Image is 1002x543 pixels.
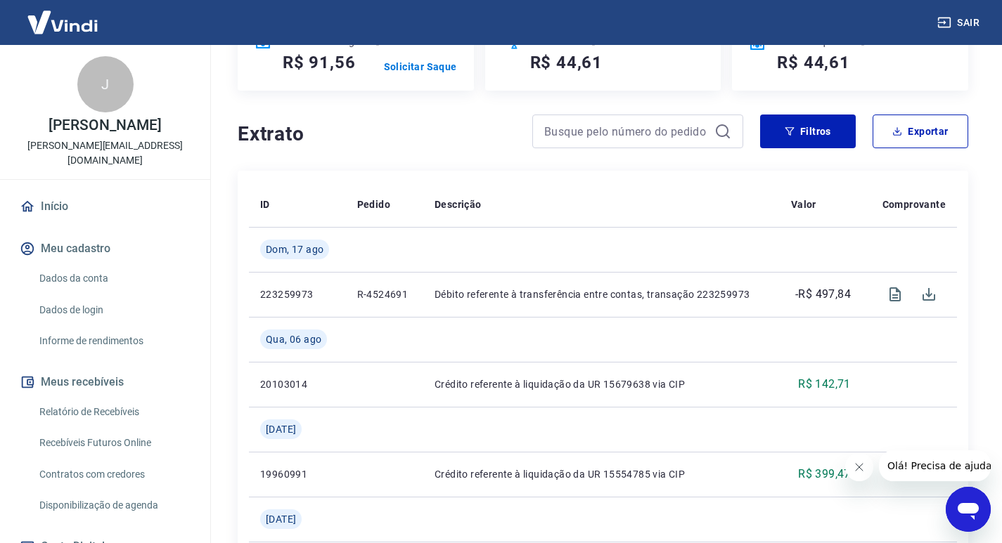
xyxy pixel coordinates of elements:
p: 20103014 [260,377,335,391]
a: Dados da conta [34,264,193,293]
a: Recebíveis Futuros Online [34,428,193,457]
button: Meus recebíveis [17,367,193,398]
h4: Extrato [238,120,515,148]
a: Disponibilização de agenda [34,491,193,520]
input: Busque pelo número do pedido [544,121,709,142]
span: Qua, 06 ago [266,332,321,346]
p: Crédito referente à liquidação da UR 15554785 via CIP [435,467,769,481]
a: Informe de rendimentos [34,327,193,355]
h5: R$ 91,56 [283,51,355,74]
p: 19960991 [260,467,335,481]
span: Download [912,277,946,311]
p: R$ 399,47 [798,466,851,483]
iframe: Fechar mensagem [845,453,873,481]
img: Vindi [17,1,108,44]
p: Descrição [435,197,482,211]
span: [DATE] [266,422,296,436]
div: J [77,56,134,112]
button: Exportar [873,115,968,148]
span: Visualizar [878,277,912,311]
a: Solicitar Saque [384,60,457,74]
span: Dom, 17 ago [266,242,323,256]
iframe: Botão para abrir a janela de mensagens [946,487,991,532]
a: Contratos com credores [34,460,193,489]
button: Meu cadastro [17,233,193,264]
p: 223259973 [260,287,335,301]
p: Comprovante [882,197,946,211]
span: Olá! Precisa de ajuda? [8,10,118,21]
p: [PERSON_NAME][EMAIL_ADDRESS][DOMAIN_NAME] [11,138,199,168]
p: [PERSON_NAME] [49,118,161,133]
p: R$ 142,71 [798,376,851,393]
a: Dados de login [34,296,193,325]
p: -R$ 497,84 [795,286,851,303]
a: Relatório de Recebíveis [34,398,193,426]
h5: R$ 44,61 [530,51,603,74]
button: Filtros [760,115,856,148]
p: ID [260,197,270,211]
h5: R$ 44,61 [777,51,849,74]
a: Início [17,191,193,222]
p: Pedido [357,197,390,211]
p: Débito referente à transferência entre contas, transação 223259973 [435,287,769,301]
p: Valor [791,197,816,211]
p: Crédito referente à liquidação da UR 15679638 via CIP [435,377,769,391]
button: Sair [934,10,985,36]
span: [DATE] [266,512,296,526]
iframe: Mensagem da empresa [879,450,991,481]
p: R-4524691 [357,287,412,301]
